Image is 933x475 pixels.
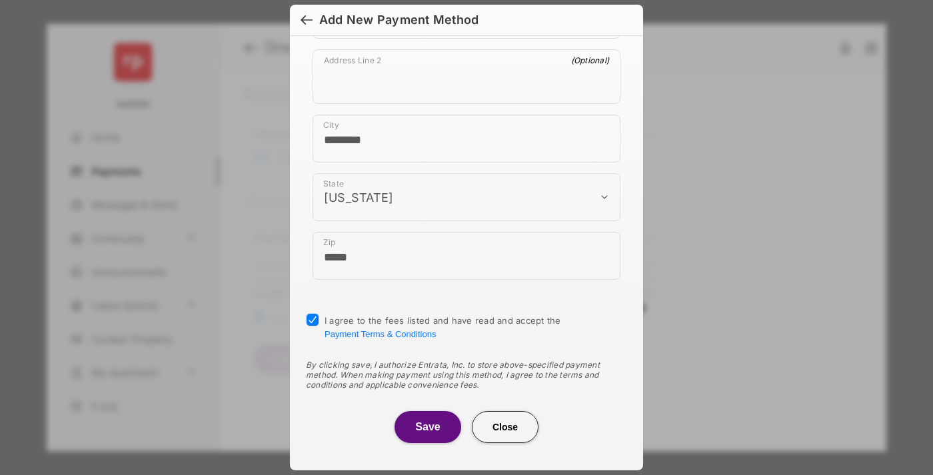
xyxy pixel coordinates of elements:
button: Save [395,411,461,443]
div: By clicking save, I authorize Entrata, Inc. to store above-specified payment method. When making ... [306,360,627,390]
span: I agree to the fees listed and have read and accept the [325,315,561,339]
div: payment_method_screening[postal_addresses][postalCode] [313,232,620,280]
div: Add New Payment Method [319,13,478,27]
div: payment_method_screening[postal_addresses][locality] [313,115,620,163]
button: Close [472,411,538,443]
div: payment_method_screening[postal_addresses][administrativeArea] [313,173,620,221]
button: I agree to the fees listed and have read and accept the [325,329,436,339]
div: payment_method_screening[postal_addresses][addressLine2] [313,49,620,104]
